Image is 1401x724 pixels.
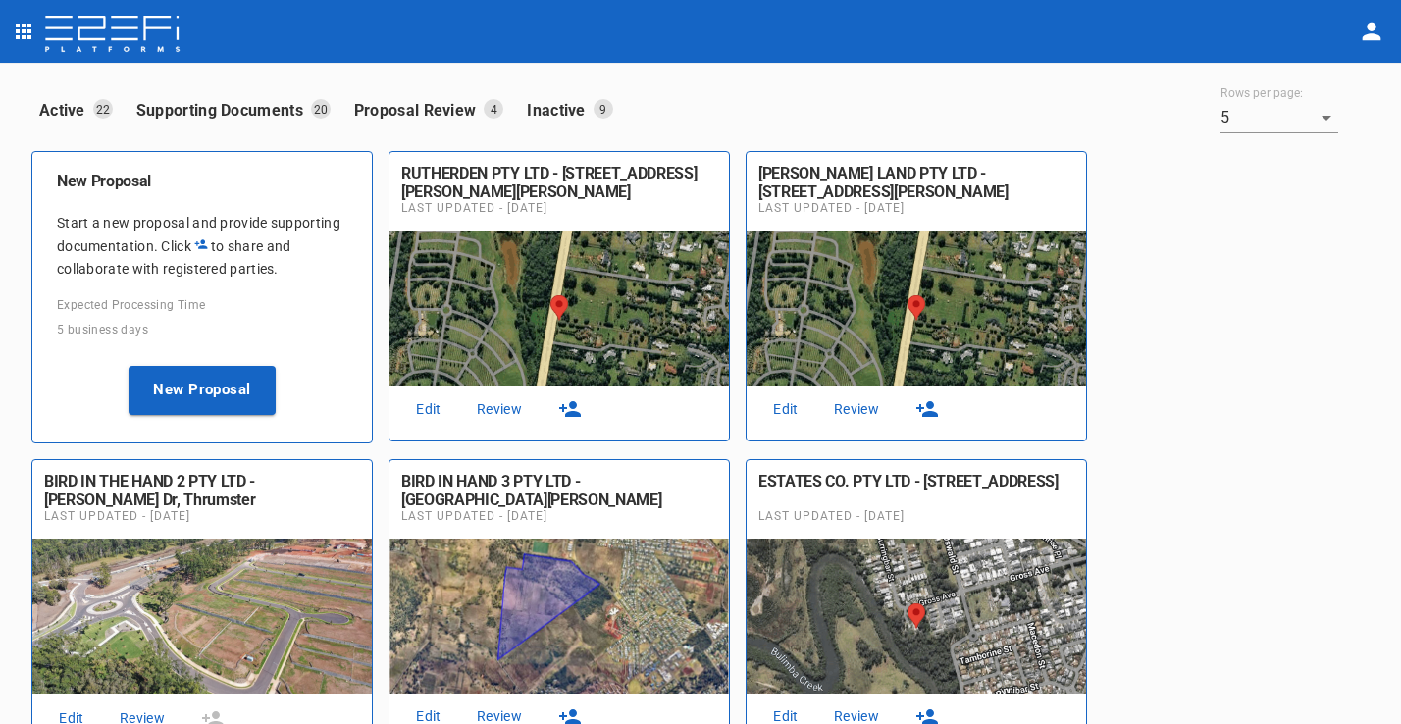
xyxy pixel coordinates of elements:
h6: EVANS LAND PTY LTD - 103 Bridgeman Rd, Bridgeman Downs [758,164,1074,201]
a: Review [825,396,888,423]
p: 20 [311,99,331,119]
h6: New Proposal [57,172,347,190]
div: 5 [1220,102,1338,133]
p: Supporting Documents [136,99,311,122]
h6: ESTATES CO. PTY LTD - 112 Gross Ave, Hemmant [758,472,1074,509]
a: Edit [397,396,460,423]
span: Last Updated - [DATE] [401,509,717,523]
p: Proposal Review [354,99,485,122]
p: Inactive [527,99,593,122]
span: Last Updated - [DATE] [44,509,360,523]
div: [PERSON_NAME] LAND PTY LTD - [STREET_ADDRESS][PERSON_NAME][PERSON_NAME][PERSON_NAME] [758,164,1074,220]
span: Last Updated - [DATE] [758,509,1074,523]
div: ESTATES CO. PTY LTD - [STREET_ADDRESS] [758,472,1074,491]
p: 4 [484,99,503,119]
img: Proposal Image [32,539,372,694]
h6: RUTHERDEN PTY LTD - 103 Bridgeman Rd, Bridgeman Downs [401,164,717,201]
img: Proposal Image [747,539,1086,694]
label: Rows per page: [1220,85,1303,102]
p: 22 [93,99,113,119]
button: New Proposal [129,366,276,415]
h6: BIRD IN HAND 3 PTY LTD - Cnr Browne Rd & Highfields Rd, Highfields [401,472,717,509]
p: Active [39,99,93,122]
span: Expected Processing Time 5 business days [57,298,206,336]
a: Edit [754,396,817,423]
p: 9 [594,99,613,119]
div: BIRD IN HAND 3 PTY LTD - [GEOGRAPHIC_DATA][PERSON_NAME] [401,472,717,509]
img: Proposal Image [389,539,729,694]
img: Proposal Image [389,231,729,386]
div: RUTHERDEN PTY LTD - [STREET_ADDRESS][PERSON_NAME][PERSON_NAME][PERSON_NAME] [401,164,717,220]
div: BIRD IN THE HAND 2 PTY LTD - [PERSON_NAME] Dr, Thrumster [44,472,360,509]
p: Start a new proposal and provide supporting documentation. Click to share and collaborate with re... [57,212,347,281]
a: Review [468,396,531,423]
img: Proposal Image [747,231,1086,386]
h6: BIRD IN THE HAND 2 PTY LTD - John Oxley Dr, Thrumster [44,472,360,509]
span: Last Updated - [DATE] [401,201,717,215]
span: Last Updated - [DATE] [758,201,1074,215]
